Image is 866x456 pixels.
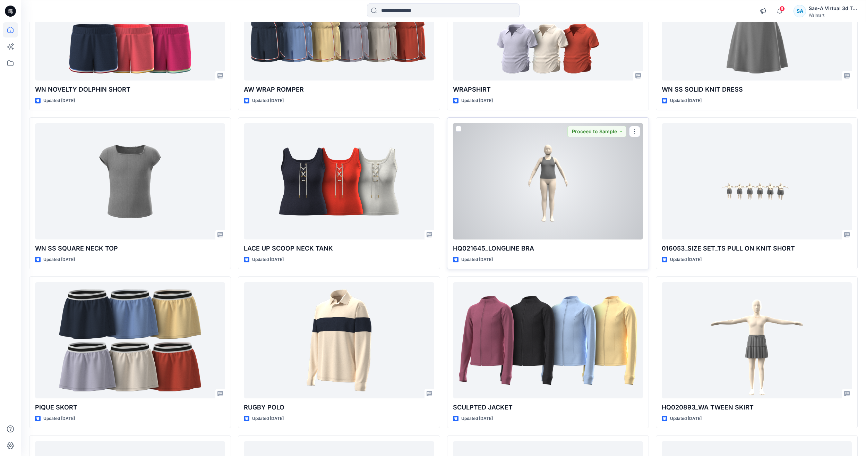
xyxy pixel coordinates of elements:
p: Updated [DATE] [670,256,702,263]
a: PIQUE SKORT [35,282,225,398]
p: Updated [DATE] [670,415,702,422]
p: HQ021645_LONGLINE BRA [453,244,643,253]
a: 016053_SIZE SET_TS PULL ON KNIT SHORT [662,123,852,239]
p: WN NOVELTY DOLPHIN SHORT [35,85,225,94]
p: WN SS SQUARE NECK TOP [35,244,225,253]
a: HQ020893_WA TWEEN SKIRT [662,282,852,398]
p: Updated [DATE] [43,415,75,422]
p: Updated [DATE] [461,97,493,104]
p: WN SS SOLID KNIT DRESS [662,85,852,94]
p: RUGBY POLO [244,403,434,412]
a: HQ021645_LONGLINE BRA [453,123,643,239]
a: WN SS SQUARE NECK TOP [35,123,225,239]
a: SCULPTED JACKET [453,282,643,398]
p: Updated [DATE] [461,256,493,263]
div: Sae-A Virtual 3d Team [809,4,857,12]
p: Updated [DATE] [43,256,75,263]
div: SA [794,5,806,17]
p: Updated [DATE] [252,256,284,263]
p: AW WRAP ROMPER [244,85,434,94]
p: Updated [DATE] [670,97,702,104]
p: Updated [DATE] [252,97,284,104]
p: PIQUE SKORT [35,403,225,412]
span: 9 [779,6,785,11]
p: LACE UP SCOOP NECK TANK [244,244,434,253]
a: LACE UP SCOOP NECK TANK [244,123,434,239]
p: 016053_SIZE SET_TS PULL ON KNIT SHORT [662,244,852,253]
p: Updated [DATE] [461,415,493,422]
p: WRAPSHIRT [453,85,643,94]
div: Walmart [809,12,857,18]
p: SCULPTED JACKET [453,403,643,412]
p: Updated [DATE] [252,415,284,422]
p: Updated [DATE] [43,97,75,104]
p: HQ020893_WA TWEEN SKIRT [662,403,852,412]
a: RUGBY POLO [244,282,434,398]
